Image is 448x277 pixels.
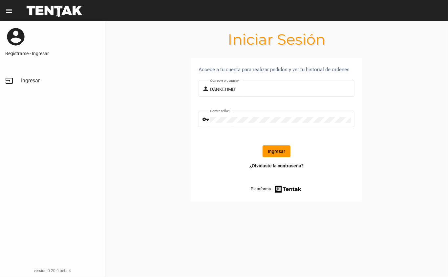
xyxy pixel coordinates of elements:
[5,26,26,47] mat-icon: account_circle
[21,77,40,84] span: Ingresar
[274,185,302,194] img: tentak-firm.png
[105,34,448,45] h1: Iniciar Sesión
[202,116,210,123] mat-icon: vpn_key
[5,7,13,15] mat-icon: menu
[251,185,302,194] a: Plataforma
[5,267,99,274] div: version 0.20.0-beta.4
[199,66,354,74] div: Accede a tu cuenta para realizar pedidos y ver tu historial de ordenes
[263,145,290,157] button: Ingresar
[249,162,304,169] a: ¿Olvidaste la contraseña?
[251,186,271,192] span: Plataforma
[5,77,13,85] mat-icon: input
[202,85,210,93] mat-icon: person
[5,50,99,57] a: Registrarse - Ingresar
